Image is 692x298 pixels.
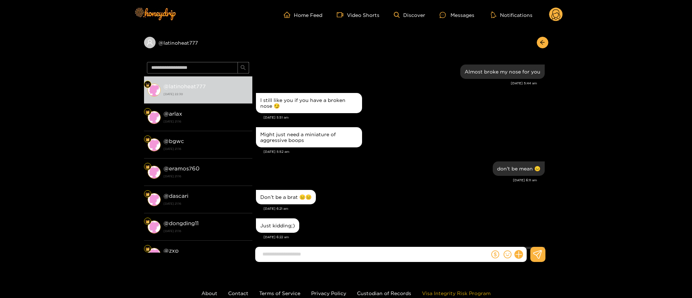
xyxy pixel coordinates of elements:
img: Fan Level [145,165,150,169]
strong: [DATE] 21:16 [164,173,249,179]
a: Discover [394,12,425,18]
button: search [238,62,249,74]
a: Custodian of Records [357,290,411,296]
img: Fan Level [145,137,150,142]
div: don't be mean 😑 [497,166,540,172]
div: Almost broke my nose for you [465,69,540,75]
img: Fan Level [145,247,150,251]
img: conversation [148,138,161,151]
div: Aug. 22, 5:52 am [256,127,362,147]
img: conversation [148,193,161,206]
img: conversation [148,248,161,261]
strong: [DATE] 21:16 [164,200,249,207]
button: arrow-left [537,37,548,48]
span: video-camera [337,12,347,18]
div: Aug. 22, 6:11 am [493,161,545,176]
a: Terms of Service [259,290,300,296]
button: dollar [490,249,501,260]
a: About [201,290,217,296]
img: Fan Level [145,192,150,196]
strong: @ dongding11 [164,220,199,226]
strong: [DATE] 21:16 [164,118,249,125]
strong: @ eramos760 [164,165,200,172]
strong: @ latinoheat777 [164,83,206,89]
span: user [147,39,153,46]
div: [DATE] 5:52 am [264,149,545,154]
strong: @ bgwc [164,138,184,144]
div: Might just need a miniature of aggressive boops [260,132,358,143]
a: Visa Integrity Risk Program [422,290,491,296]
strong: [DATE] 21:16 [164,146,249,152]
div: Aug. 22, 6:22 am [256,218,299,233]
div: Don’t be a brat 😑😑 [260,194,312,200]
strong: [DATE] 21:16 [164,228,249,234]
span: home [284,12,294,18]
a: Contact [228,290,248,296]
img: Fan Level [145,110,150,114]
span: smile [504,250,512,258]
img: conversation [148,84,161,97]
a: Video Shorts [337,12,379,18]
img: conversation [148,221,161,233]
div: Aug. 22, 5:44 am [460,65,545,79]
div: [DATE] 6:22 am [264,235,545,240]
div: Messages [440,11,474,19]
span: arrow-left [540,40,545,46]
div: Just kidding;) [260,223,295,228]
a: Home Feed [284,12,322,18]
strong: [DATE] 22:30 [164,91,249,97]
div: Aug. 22, 6:21 am [256,190,316,204]
div: [DATE] 5:51 am [264,115,545,120]
img: conversation [148,166,161,179]
button: Notifications [489,11,535,18]
img: Fan Level [145,219,150,224]
span: search [240,65,246,71]
div: @latinoheat777 [144,37,252,48]
div: [DATE] 6:11 am [256,178,537,183]
div: [DATE] 5:44 am [256,81,537,86]
span: dollar [491,250,499,258]
strong: @ dascari [164,193,188,199]
div: I still like you if you have a broken nose 😏 [260,97,358,109]
img: conversation [148,111,161,124]
div: Aug. 22, 5:51 am [256,93,362,113]
strong: @ zxp [164,248,179,254]
div: [DATE] 6:21 am [264,206,545,211]
a: Privacy Policy [311,290,346,296]
strong: @ arlax [164,111,182,117]
img: Fan Level [145,83,150,87]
